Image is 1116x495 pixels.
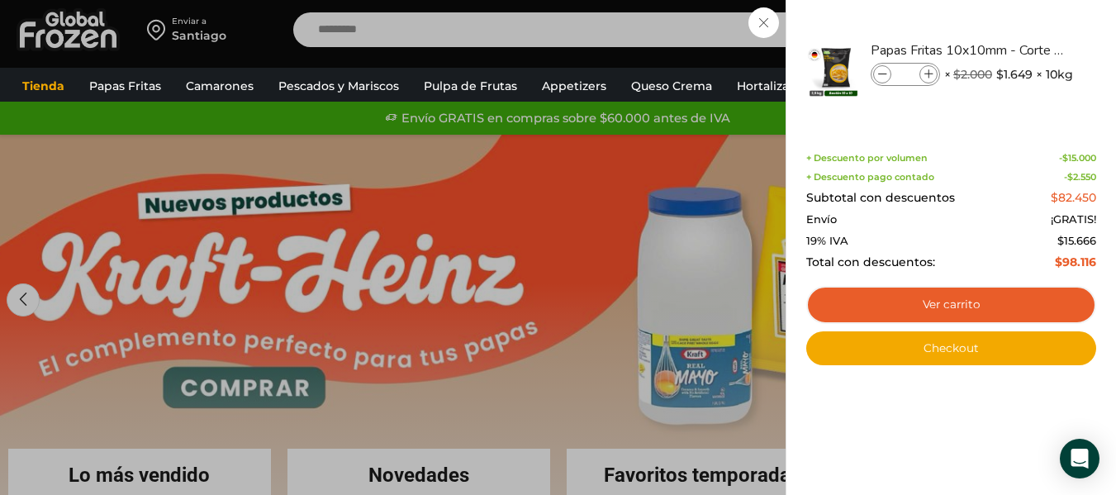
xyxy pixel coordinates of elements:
span: 15.666 [1057,234,1096,247]
a: Pulpa de Frutas [416,70,525,102]
span: $ [996,66,1004,83]
span: Total con descuentos: [806,255,935,269]
a: Queso Crema [623,70,720,102]
span: $ [1067,171,1073,183]
a: Papas Fritas [81,70,169,102]
a: Papas Fritas 10x10mm - Corte Bastón - Caja 10 kg [871,41,1067,59]
span: $ [1051,190,1058,205]
span: 19% IVA [806,235,848,248]
bdi: 98.116 [1055,255,1096,269]
a: Appetizers [534,70,615,102]
a: Pescados y Mariscos [270,70,407,102]
input: Product quantity [893,65,918,83]
bdi: 1.649 [996,66,1033,83]
bdi: 15.000 [1062,152,1096,164]
bdi: 2.550 [1067,171,1096,183]
span: - [1064,172,1096,183]
span: Subtotal con descuentos [806,191,955,205]
span: - [1059,153,1096,164]
a: Camarones [178,70,262,102]
bdi: 82.450 [1051,190,1096,205]
span: ¡GRATIS! [1051,213,1096,226]
span: $ [1057,234,1064,247]
a: Hortalizas [729,70,803,102]
span: $ [1055,255,1062,269]
span: Envío [806,213,837,226]
a: Checkout [806,331,1096,366]
a: Ver carrito [806,286,1096,324]
bdi: 2.000 [953,67,992,82]
span: $ [1062,152,1068,164]
a: Tienda [14,70,73,102]
span: × × 10kg [944,63,1073,86]
span: $ [953,67,961,82]
span: + Descuento por volumen [806,153,928,164]
div: Open Intercom Messenger [1060,439,1099,478]
span: + Descuento pago contado [806,172,934,183]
